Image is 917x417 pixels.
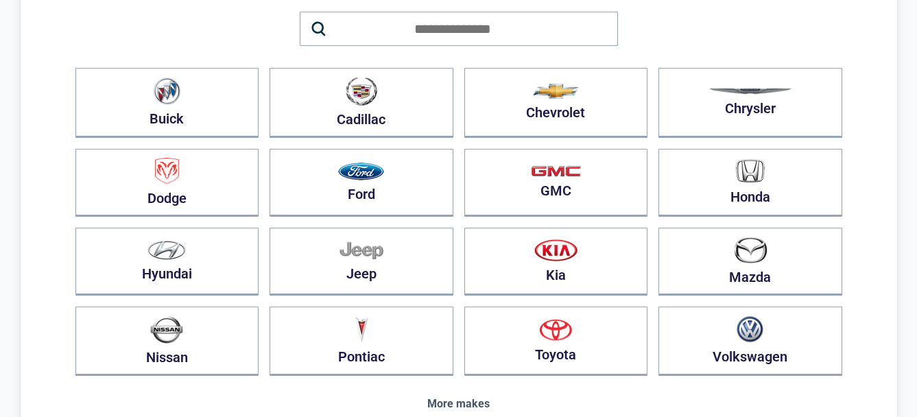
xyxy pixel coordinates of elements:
button: Nissan [75,307,259,376]
button: GMC [464,149,648,217]
button: Ford [270,149,453,217]
button: Dodge [75,149,259,217]
button: Mazda [658,228,842,296]
button: Hyundai [75,228,259,296]
button: Volkswagen [658,307,842,376]
div: More makes [75,398,842,410]
button: Kia [464,228,648,296]
button: Jeep [270,228,453,296]
button: Pontiac [270,307,453,376]
button: Honda [658,149,842,217]
button: Toyota [464,307,648,376]
button: Buick [75,68,259,138]
button: Chrysler [658,68,842,138]
button: Cadillac [270,68,453,138]
button: Chevrolet [464,68,648,138]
